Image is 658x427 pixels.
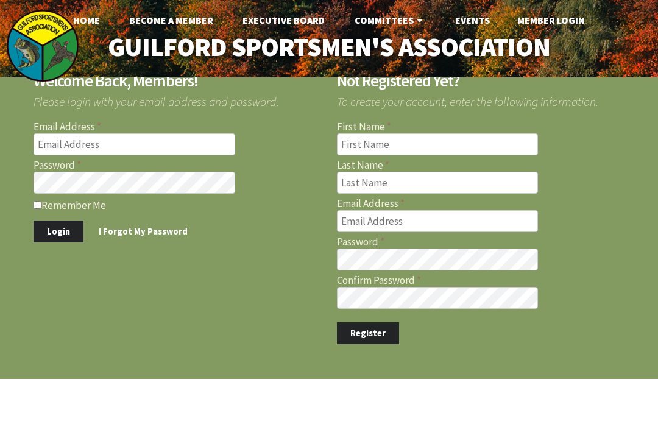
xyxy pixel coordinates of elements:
[34,201,41,209] input: Remember Me
[337,160,625,171] label: Last Name
[34,160,322,171] label: Password
[337,133,539,155] input: First Name
[337,275,625,286] label: Confirm Password
[337,237,625,247] label: Password
[337,199,625,209] label: Email Address
[337,122,625,132] label: First Name
[85,24,573,69] a: Guilford Sportsmen's Association
[6,9,79,82] img: logo_sm.png
[337,210,539,232] input: Email Address
[508,8,595,32] a: Member Login
[34,221,83,243] button: Login
[337,172,539,194] input: Last Name
[337,90,625,108] span: To create your account, enter the following information.
[337,322,399,345] button: Register
[345,8,436,32] a: Committees
[119,8,223,32] a: Become A Member
[337,73,625,90] h2: Not Registered Yet?
[63,8,110,32] a: Home
[34,122,322,132] label: Email Address
[34,133,235,155] input: Email Address
[34,199,322,211] label: Remember Me
[34,90,322,108] span: Please login with your email address and password.
[445,8,500,32] a: Events
[34,73,322,90] h2: Welcome Back, Members!
[233,8,334,32] a: Executive Board
[85,221,201,243] a: I Forgot My Password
